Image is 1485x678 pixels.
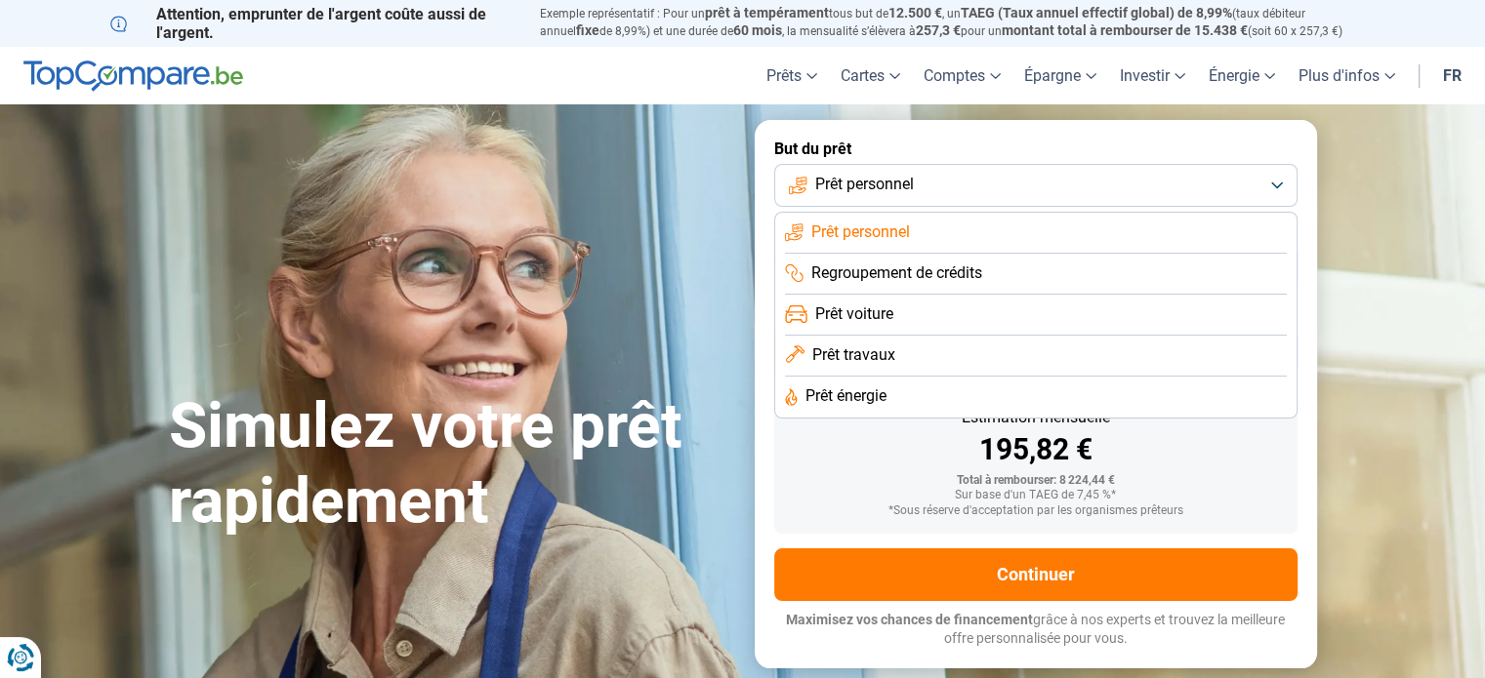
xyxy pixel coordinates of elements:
[774,140,1298,158] label: But du prêt
[790,435,1282,464] div: 195,82 €
[888,5,942,20] span: 12.500 €
[540,5,1376,40] p: Exemple représentatif : Pour un tous but de , un (taux débiteur annuel de 8,99%) et une durée de ...
[23,60,243,92] img: TopCompare
[1012,47,1108,104] a: Épargne
[1431,47,1473,104] a: fr
[110,5,516,42] p: Attention, emprunter de l'argent coûte aussi de l'argent.
[733,22,782,38] span: 60 mois
[774,611,1298,649] p: grâce à nos experts et trouvez la meilleure offre personnalisée pour vous.
[755,47,829,104] a: Prêts
[811,262,982,284] span: Regroupement de crédits
[790,474,1282,488] div: Total à rembourser: 8 224,44 €
[912,47,1012,104] a: Comptes
[169,389,731,539] h1: Simulez votre prêt rapidement
[790,489,1282,502] div: Sur base d'un TAEG de 7,45 %*
[815,174,914,195] span: Prêt personnel
[705,5,829,20] span: prêt à tempérament
[811,221,910,243] span: Prêt personnel
[790,504,1282,518] div: *Sous réserve d'acceptation par les organismes prêteurs
[805,385,887,407] span: Prêt énergie
[812,344,895,366] span: Prêt travaux
[1287,47,1407,104] a: Plus d'infos
[576,22,599,38] span: fixe
[961,5,1232,20] span: TAEG (Taux annuel effectif global) de 8,99%
[1002,22,1248,38] span: montant total à rembourser de 15.438 €
[774,164,1298,207] button: Prêt personnel
[1108,47,1197,104] a: Investir
[916,22,961,38] span: 257,3 €
[829,47,912,104] a: Cartes
[1197,47,1287,104] a: Énergie
[790,410,1282,425] div: Estimation mensuelle
[786,612,1033,627] span: Maximisez vos chances de financement
[774,548,1298,601] button: Continuer
[815,303,893,325] span: Prêt voiture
